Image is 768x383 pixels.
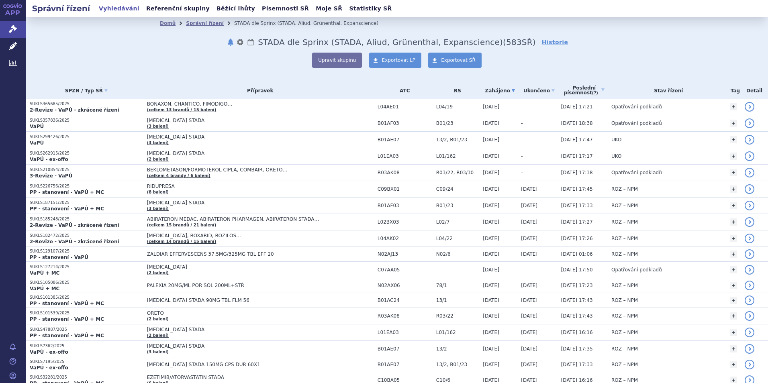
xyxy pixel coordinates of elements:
p: SUKLS357836/2025 [30,118,143,123]
span: 78/1 [436,283,479,288]
span: [DATE] [483,137,499,143]
a: + [730,345,737,352]
span: R03AK08 [378,313,432,319]
th: ATC [374,82,432,99]
th: Detail [741,82,768,99]
a: (3 balení) [147,206,169,211]
span: [DATE] 17:23 [561,283,593,288]
span: 583 [506,37,522,47]
span: [DATE] 17:45 [561,186,593,192]
span: UKO [611,137,621,143]
strong: PP - stanovení - VaPÚ + MC [30,189,104,195]
a: detail [745,249,754,259]
a: detail [745,265,754,275]
span: Opatřování podkladů [611,104,662,110]
span: ABIRATERON MEDAC, ABIRATERON PHARMAGEN, ABIRATERON STADA… [147,216,348,222]
span: R03/22 [436,313,479,319]
span: C07AA05 [378,267,432,273]
span: L02BX03 [378,219,432,225]
span: - [436,267,479,273]
span: ROZ – NPM [611,219,638,225]
p: SUKLS7362/2025 [30,343,143,349]
span: B01/23 [436,203,479,208]
span: B01AE07 [378,137,432,143]
a: Referenční skupiny [144,3,212,14]
span: ROZ – NPM [611,203,638,208]
a: + [730,103,737,110]
span: ( SŘ) [503,37,536,47]
strong: VaPÚ [30,140,44,146]
span: L04/22 [436,236,479,241]
span: [DATE] [521,236,537,241]
th: Stav řízení [607,82,726,99]
button: Upravit skupinu [312,53,362,68]
span: [DATE] [483,297,499,303]
strong: 2-Revize - VaPÚ - zkrácené řízení [30,222,119,228]
span: B01AE07 [378,362,432,367]
span: [DATE] [521,186,537,192]
strong: 3-Revize - VaPÚ [30,173,72,179]
strong: VaPÚ - ex-offo [30,349,68,355]
a: Exportovat SŘ [428,53,482,68]
span: [DATE] [483,236,499,241]
span: R03/22, R03/30 [436,170,479,175]
a: Poslednípísemnost(?) [561,82,607,99]
a: detail [745,344,754,354]
a: detail [745,311,754,321]
span: ROZ – NPM [611,346,638,352]
span: [DATE] [483,203,499,208]
span: Opatřování podkladů [611,170,662,175]
span: Opatřování podkladů [611,267,662,273]
span: ORETO [147,310,348,316]
span: [DATE] [483,153,499,159]
span: [DATE] 17:50 [561,267,593,273]
a: detail [745,328,754,337]
span: [DATE] [483,346,499,352]
a: (celkem 14 brandů / 15 balení) [147,239,217,244]
span: [DATE] [521,251,537,257]
a: Vyhledávání [96,3,142,14]
span: [DATE] [483,377,499,383]
a: detail [745,360,754,369]
span: [MEDICAL_DATA] STADA [147,134,348,140]
span: L04AK02 [378,236,432,241]
strong: VaPÚ + MC [30,286,59,291]
a: Historie [542,38,568,46]
span: [DATE] 17:43 [561,297,593,303]
span: [DATE] 17:17 [561,153,593,159]
a: (celkem 15 brandů / 21 balení) [147,223,217,227]
span: [DATE] [521,283,537,288]
span: [DATE] 17:33 [561,362,593,367]
span: L02/7 [436,219,479,225]
span: - [521,104,523,110]
a: detail [745,217,754,227]
span: [MEDICAL_DATA] STADA 90MG TBL FLM 56 [147,297,348,303]
p: SUKLS185248/2025 [30,216,143,222]
span: [DATE] 17:27 [561,219,593,225]
a: Lhůty [247,37,255,47]
a: + [730,235,737,242]
a: Domů [160,20,176,26]
p: SUKLS129107/2025 [30,249,143,254]
span: [DATE] [521,346,537,352]
span: ROZ – NPM [611,186,638,192]
strong: VaPÚ - ex-offo [30,365,68,371]
span: [DATE] [521,297,537,303]
strong: PP - stanovení - VaPÚ + MC [30,206,104,212]
span: [DATE] [521,377,537,383]
th: Přípravek [143,82,374,99]
span: [MEDICAL_DATA] STADA 150MG CPS DUR 60X1 [147,362,348,367]
p: SUKLS32281/2025 [30,375,143,380]
a: detail [745,281,754,290]
strong: VaPÚ [30,124,44,129]
span: BONAXON, CHANTICO, FIMODIGO… [147,101,348,107]
span: [DATE] [483,186,499,192]
span: [DATE] 16:16 [561,377,593,383]
span: [DATE] [483,362,499,367]
a: + [730,218,737,226]
span: [DATE] 17:35 [561,346,593,352]
span: [DATE] [483,170,499,175]
span: L01EA03 [378,153,432,159]
span: B01/23 [436,120,479,126]
span: - [521,120,523,126]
